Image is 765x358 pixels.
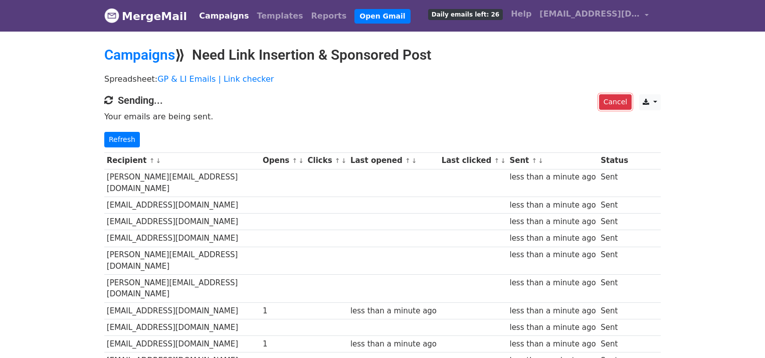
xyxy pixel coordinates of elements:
[509,305,596,317] div: less than a minute ago
[539,8,640,20] span: [EMAIL_ADDRESS][DOMAIN_NAME]
[104,335,260,352] td: [EMAIL_ADDRESS][DOMAIN_NAME]
[157,74,274,84] a: GP & LI Emails | Link checker
[104,47,175,63] a: Campaigns
[405,157,411,164] a: ↑
[307,6,351,26] a: Reports
[598,152,630,169] th: Status
[104,111,661,122] p: Your emails are being sent.
[507,152,599,169] th: Sent
[292,157,297,164] a: ↑
[104,132,140,147] a: Refresh
[104,8,119,23] img: MergeMail logo
[509,216,596,228] div: less than a minute ago
[538,157,543,164] a: ↓
[104,94,661,106] h4: Sending...
[341,157,347,164] a: ↓
[155,157,161,164] a: ↓
[509,200,596,211] div: less than a minute ago
[348,152,439,169] th: Last opened
[598,247,630,275] td: Sent
[500,157,506,164] a: ↓
[532,157,537,164] a: ↑
[509,171,596,183] div: less than a minute ago
[598,275,630,303] td: Sent
[535,4,653,28] a: [EMAIL_ADDRESS][DOMAIN_NAME]
[509,277,596,289] div: less than a minute ago
[424,4,507,24] a: Daily emails left: 26
[350,338,437,350] div: less than a minute ago
[598,302,630,319] td: Sent
[104,152,260,169] th: Recipient
[104,275,260,303] td: [PERSON_NAME][EMAIL_ADDRESS][DOMAIN_NAME]
[598,230,630,247] td: Sent
[298,157,304,164] a: ↓
[428,9,503,20] span: Daily emails left: 26
[509,338,596,350] div: less than a minute ago
[598,197,630,214] td: Sent
[598,335,630,352] td: Sent
[335,157,340,164] a: ↑
[104,47,661,64] h2: ⟫ Need Link Insertion & Sponsored Post
[104,197,260,214] td: [EMAIL_ADDRESS][DOMAIN_NAME]
[263,305,303,317] div: 1
[412,157,417,164] a: ↓
[305,152,348,169] th: Clicks
[354,9,410,24] a: Open Gmail
[599,94,632,110] a: Cancel
[104,6,187,27] a: MergeMail
[598,319,630,335] td: Sent
[263,338,303,350] div: 1
[439,152,507,169] th: Last clicked
[149,157,155,164] a: ↑
[253,6,307,26] a: Templates
[104,230,260,247] td: [EMAIL_ADDRESS][DOMAIN_NAME]
[104,169,260,197] td: [PERSON_NAME][EMAIL_ADDRESS][DOMAIN_NAME]
[104,74,661,84] p: Spreadsheet:
[104,302,260,319] td: [EMAIL_ADDRESS][DOMAIN_NAME]
[260,152,305,169] th: Opens
[104,319,260,335] td: [EMAIL_ADDRESS][DOMAIN_NAME]
[509,322,596,333] div: less than a minute ago
[195,6,253,26] a: Campaigns
[598,214,630,230] td: Sent
[104,214,260,230] td: [EMAIL_ADDRESS][DOMAIN_NAME]
[598,169,630,197] td: Sent
[104,247,260,275] td: [PERSON_NAME][EMAIL_ADDRESS][DOMAIN_NAME]
[494,157,499,164] a: ↑
[350,305,437,317] div: less than a minute ago
[507,4,535,24] a: Help
[509,249,596,261] div: less than a minute ago
[509,233,596,244] div: less than a minute ago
